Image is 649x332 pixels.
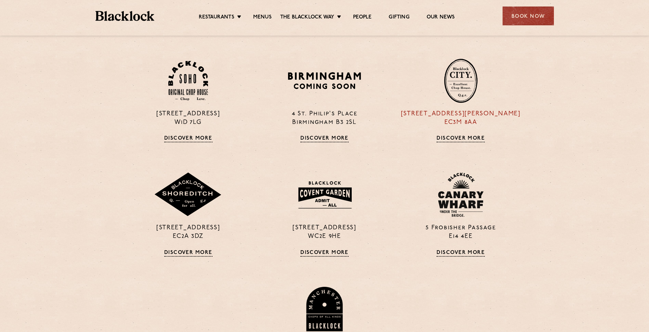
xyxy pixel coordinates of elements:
p: [STREET_ADDRESS] W1D 7LG [125,110,251,127]
a: Gifting [389,14,409,22]
p: 4 St. Philip's Place Birmingham B3 2SL [261,110,387,127]
p: [STREET_ADDRESS] EC2A 3DZ [125,224,251,241]
a: Restaurants [199,14,234,22]
p: [STREET_ADDRESS][PERSON_NAME] EC3M 8AA [398,110,524,127]
a: Discover More [164,136,212,142]
a: Discover More [300,250,349,257]
a: People [353,14,372,22]
p: [STREET_ADDRESS] WC2E 9HE [261,224,387,241]
img: Shoreditch-stamp-v2-default.svg [154,173,222,217]
a: Our News [427,14,455,22]
img: BL_CW_Logo_Website.svg [438,173,484,217]
img: City-stamp-default.svg [444,59,478,103]
a: Discover More [437,136,485,142]
a: Discover More [300,136,349,142]
a: Discover More [164,250,212,257]
img: BL_Textured_Logo-footer-cropped.svg [95,11,155,21]
div: Book Now [503,7,554,25]
img: Soho-stamp-default.svg [168,61,208,101]
a: The Blacklock Way [280,14,334,22]
img: BIRMINGHAM-P22_-e1747915156957.png [287,70,362,91]
a: Discover More [437,250,485,257]
img: BLA_1470_CoventGarden_Website_Solid.svg [291,177,358,213]
img: BL_Manchester_Logo-bleed.png [305,287,344,331]
a: Menus [253,14,272,22]
p: 5 Frobisher Passage E14 4EE [398,224,524,241]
